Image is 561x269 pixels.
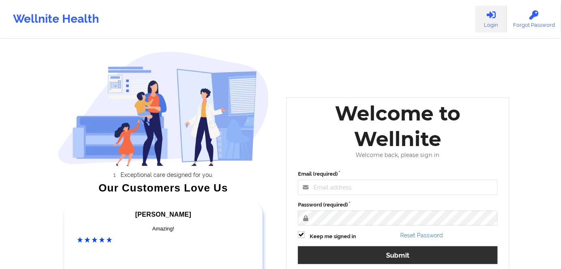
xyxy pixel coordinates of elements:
[65,172,269,178] li: Exceptional care designed for you.
[401,232,443,239] a: Reset Password
[298,246,498,264] button: Submit
[298,170,498,178] label: Email (required)
[507,6,561,32] a: Forgot Password
[475,6,507,32] a: Login
[298,180,498,195] input: Email address
[310,232,356,241] label: Keep me signed in
[78,225,250,233] div: Amazing!
[292,152,503,159] div: Welcome back, please sign in
[58,51,270,166] img: wellnite-auth-hero_200.c722682e.png
[135,211,191,218] span: [PERSON_NAME]
[58,184,270,192] div: Our Customers Love Us
[298,201,498,209] label: Password (required)
[292,101,503,152] div: Welcome to Wellnite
